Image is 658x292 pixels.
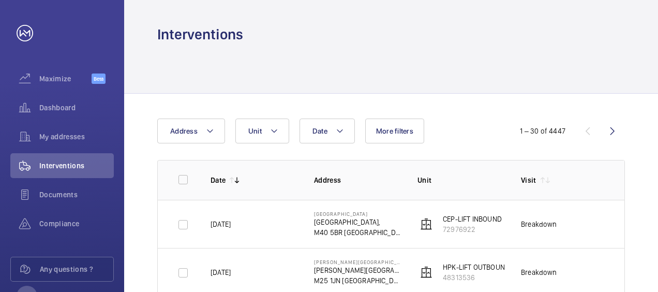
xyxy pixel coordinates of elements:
p: 48313536 [443,272,510,283]
span: Maximize [39,74,92,84]
p: Unit [417,175,504,185]
span: Dashboard [39,103,114,113]
span: Address [170,127,198,135]
span: Unit [248,127,262,135]
p: [GEOGRAPHIC_DATA] [314,211,401,217]
p: [DATE] [211,219,231,229]
span: Any questions ? [40,264,113,274]
div: Breakdown [521,267,557,278]
p: M25 1JN [GEOGRAPHIC_DATA] [314,275,401,286]
span: My addresses [39,132,114,142]
p: [GEOGRAPHIC_DATA], [314,217,401,227]
p: HPK-LIFT OUTBOUND [443,262,510,272]
span: Beta [92,74,106,84]
button: More filters [365,119,424,143]
p: 72976922 [443,224,502,235]
span: Compliance [39,218,114,229]
button: Address [157,119,225,143]
p: CEP-LIFT INBOUND [443,214,502,224]
h1: Interventions [157,25,243,44]
p: Visit [521,175,536,185]
span: More filters [376,127,413,135]
div: Breakdown [521,219,557,229]
p: [DATE] [211,267,231,278]
span: Date [312,127,327,135]
div: 1 – 30 of 4447 [520,126,565,136]
span: Documents [39,189,114,200]
img: elevator.svg [420,218,432,230]
p: [PERSON_NAME][GEOGRAPHIC_DATA] [314,259,401,265]
p: M40 5BR [GEOGRAPHIC_DATA] [314,227,401,238]
button: Unit [235,119,289,143]
button: Date [300,119,355,143]
img: elevator.svg [420,266,432,279]
p: Address [314,175,401,185]
p: Date [211,175,226,185]
span: Interventions [39,160,114,171]
p: [PERSON_NAME][GEOGRAPHIC_DATA] [314,265,401,275]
